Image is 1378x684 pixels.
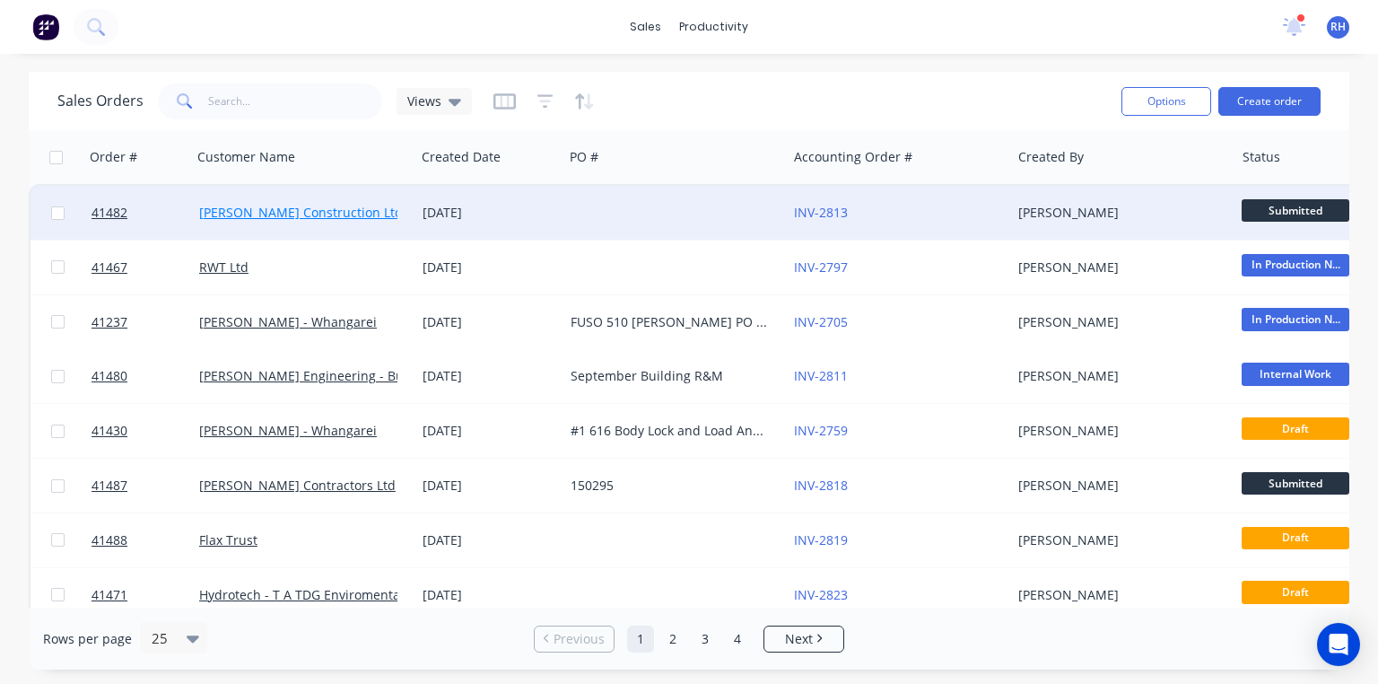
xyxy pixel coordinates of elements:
[92,422,127,440] span: 41430
[92,186,199,240] a: 41482
[199,477,396,494] a: [PERSON_NAME] Contractors Ltd
[423,259,556,276] div: [DATE]
[1018,259,1217,276] div: [PERSON_NAME]
[554,630,605,648] span: Previous
[1018,477,1217,495] div: [PERSON_NAME]
[197,148,295,166] div: Customer Name
[571,422,770,440] div: #1 616 Body Lock and Load Anchorage
[1330,19,1346,35] span: RH
[1317,623,1360,666] div: Open Intercom Messenger
[527,626,851,653] ul: Pagination
[92,459,199,513] a: 41487
[785,630,813,648] span: Next
[535,630,614,648] a: Previous page
[1018,313,1217,331] div: [PERSON_NAME]
[1242,254,1349,276] span: In Production N...
[199,422,377,439] a: [PERSON_NAME] - Whangarei
[1242,417,1349,440] span: Draft
[1242,308,1349,330] span: In Production N...
[794,367,848,384] a: INV-2811
[724,626,751,653] a: Page 4
[92,586,127,604] span: 41471
[92,513,199,567] a: 41488
[423,477,556,495] div: [DATE]
[1018,148,1084,166] div: Created By
[57,92,144,110] h1: Sales Orders
[1018,531,1217,549] div: [PERSON_NAME]
[1242,199,1349,222] span: Submitted
[794,477,848,494] a: INV-2818
[92,259,127,276] span: 41467
[621,13,670,40] div: sales
[422,148,501,166] div: Created Date
[571,477,770,495] div: 150295
[1218,87,1321,116] button: Create order
[1242,527,1349,549] span: Draft
[92,531,127,549] span: 41488
[423,367,556,385] div: [DATE]
[1018,422,1217,440] div: [PERSON_NAME]
[423,531,556,549] div: [DATE]
[92,204,127,222] span: 41482
[92,349,199,403] a: 41480
[92,568,199,622] a: 41471
[199,313,377,330] a: [PERSON_NAME] - Whangarei
[1242,363,1349,385] span: Internal Work
[794,586,848,603] a: INV-2823
[1243,148,1280,166] div: Status
[571,313,770,331] div: FUSO 510 [PERSON_NAME] PO 825751
[423,586,556,604] div: [DATE]
[794,259,848,276] a: INV-2797
[199,367,465,384] a: [PERSON_NAME] Engineering - Building R M
[423,204,556,222] div: [DATE]
[199,586,452,603] a: Hydrotech - T A TDG Enviromental Limited
[43,630,132,648] span: Rows per page
[423,313,556,331] div: [DATE]
[208,83,383,119] input: Search...
[92,241,199,294] a: 41467
[1018,586,1217,604] div: [PERSON_NAME]
[794,204,848,221] a: INV-2813
[794,313,848,330] a: INV-2705
[627,626,654,653] a: Page 1 is your current page
[1242,472,1349,495] span: Submitted
[1242,581,1349,603] span: Draft
[92,404,199,458] a: 41430
[92,295,199,349] a: 41237
[199,204,403,221] a: [PERSON_NAME] Construction Ltd
[199,531,257,548] a: Flax Trust
[423,422,556,440] div: [DATE]
[199,259,249,276] a: RWT Ltd
[1018,367,1217,385] div: [PERSON_NAME]
[794,148,912,166] div: Accounting Order #
[92,477,127,495] span: 41487
[794,422,848,439] a: INV-2759
[794,531,848,548] a: INV-2819
[570,148,598,166] div: PO #
[659,626,686,653] a: Page 2
[90,148,137,166] div: Order #
[571,367,770,385] div: September Building R&M
[32,13,59,40] img: Factory
[670,13,757,40] div: productivity
[407,92,441,110] span: Views
[92,367,127,385] span: 41480
[692,626,719,653] a: Page 3
[1121,87,1211,116] button: Options
[764,630,843,648] a: Next page
[92,313,127,331] span: 41237
[1018,204,1217,222] div: [PERSON_NAME]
